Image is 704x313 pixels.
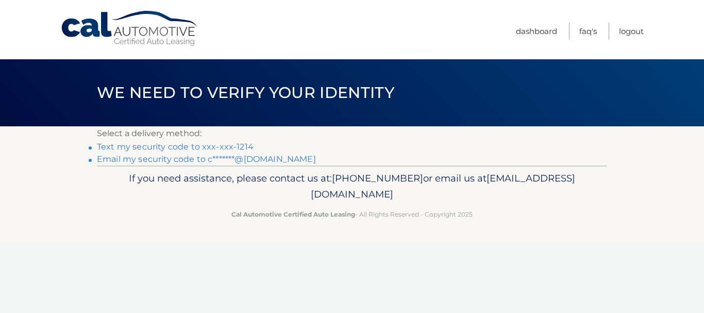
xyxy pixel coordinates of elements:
p: If you need assistance, please contact us at: or email us at [104,170,600,203]
strong: Cal Automotive Certified Auto Leasing [231,210,355,218]
span: We need to verify your identity [97,83,394,102]
a: FAQ's [579,23,597,40]
span: [PHONE_NUMBER] [332,172,423,184]
p: - All Rights Reserved - Copyright 2025 [104,209,600,220]
a: Logout [619,23,644,40]
a: Cal Automotive [60,10,199,47]
a: Email my security code to c*******@[DOMAIN_NAME] [97,154,316,164]
a: Text my security code to xxx-xxx-1214 [97,142,254,152]
a: Dashboard [516,23,557,40]
p: Select a delivery method: [97,126,607,141]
